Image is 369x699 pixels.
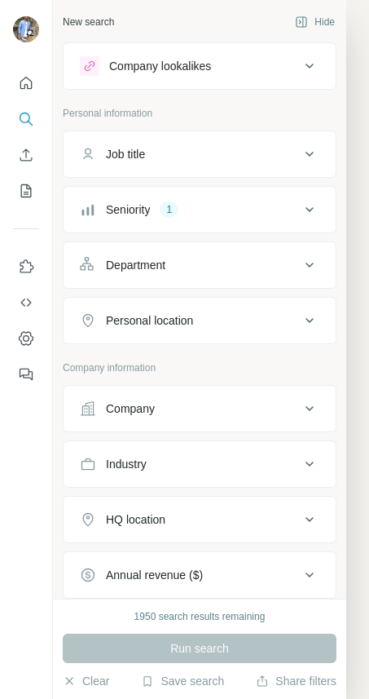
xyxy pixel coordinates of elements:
button: My lists [13,176,39,206]
button: Quick start [13,69,39,98]
p: Company information [63,361,336,375]
button: Hide [283,10,346,34]
div: Company lookalikes [109,58,211,74]
button: Search [13,104,39,134]
p: Personal information [63,106,336,121]
button: Company [64,389,336,428]
button: Personal location [64,301,336,340]
button: Company lookalikes [64,46,336,86]
button: Use Surfe API [13,288,39,317]
button: Dashboard [13,324,39,353]
button: Annual revenue ($) [64,555,336,595]
button: Share filters [256,673,336,689]
div: Company [106,400,155,417]
div: Seniority [106,201,150,218]
button: Save search [141,673,224,689]
button: Use Surfe on LinkedIn [13,252,39,281]
div: Annual revenue ($) [106,567,203,583]
div: New search [63,15,114,29]
div: HQ location [106,511,165,528]
div: 1950 search results remaining [134,609,266,624]
button: Job title [64,135,336,174]
div: Job title [106,146,145,162]
img: Avatar [13,16,39,42]
button: Industry [64,445,336,484]
div: Industry [106,456,147,472]
button: Feedback [13,360,39,389]
div: 1 [160,202,178,217]
button: Clear [63,673,109,689]
button: Department [64,246,336,285]
button: Enrich CSV [13,140,39,170]
div: Department [106,257,165,273]
button: Seniority1 [64,190,336,229]
div: Personal location [106,312,193,329]
button: HQ location [64,500,336,539]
